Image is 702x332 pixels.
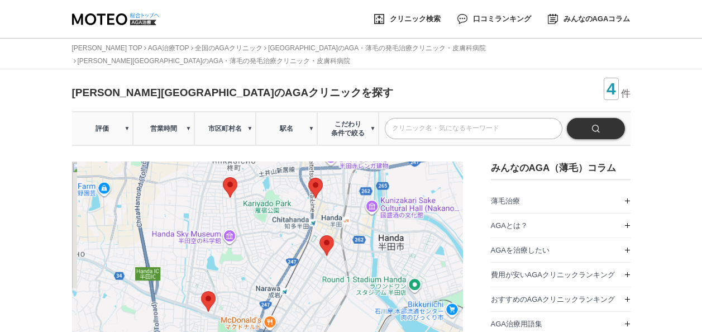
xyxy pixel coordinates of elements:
span: 評価 [72,124,132,133]
a: 口コミランキング [457,12,531,26]
li: [PERSON_NAME][GEOGRAPHIC_DATA]のAGA・薄毛の発毛治療クリニック・皮膚科病院 [74,56,351,67]
a: AGAとは？ [491,214,631,238]
a: AGAを治療したい [491,238,631,262]
a: クリニック検索 [374,12,441,26]
input: クリニック名・気になるキーワード [385,118,562,139]
span: 件 [621,87,631,100]
a: 全国のAGAクリニック [195,44,262,52]
a: おすすめのAGAクリニックランキング [491,287,631,311]
h1: [PERSON_NAME][GEOGRAPHIC_DATA]のAGAクリニックを探す [72,86,394,100]
span: みんなのAGAコラム [563,15,631,22]
input: 検索 [567,118,624,139]
h3: みんなのAGA（薄毛）コラム [491,162,631,174]
img: AGA クリニック検索 [374,14,384,24]
span: 4 [604,78,618,99]
span: おすすめのAGAクリニックランキング [491,295,615,303]
span: 駅名 [256,124,317,133]
a: 薄毛治療 [491,189,631,213]
img: MOTEO AGA [72,13,156,25]
span: 口コミランキング [473,15,531,22]
span: 費用が安いAGAクリニックランキング [491,271,615,279]
span: 薄毛治療 [491,197,520,205]
a: [PERSON_NAME] TOP [72,44,142,52]
a: みんなのAGAコラム [548,12,630,26]
span: クリニック検索 [390,15,441,22]
span: こだわり 条件で絞る [318,120,378,137]
a: AGA治療TOP [148,44,189,52]
a: [GEOGRAPHIC_DATA]のAGA・薄毛の発毛治療クリニック・皮膚科病院 [268,44,486,52]
span: AGAを治療したい [491,246,550,254]
span: AGA治療用語集 [491,320,542,328]
img: AGA 口コミランキング [457,14,467,23]
img: みんなのAGAコラム [548,14,557,24]
span: AGAとは？ [491,221,528,230]
a: 費用が安いAGAクリニックランキング [491,263,631,287]
span: 営業時間 [133,124,194,133]
span: 市区町村名 [195,124,255,133]
img: logo [130,12,160,18]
